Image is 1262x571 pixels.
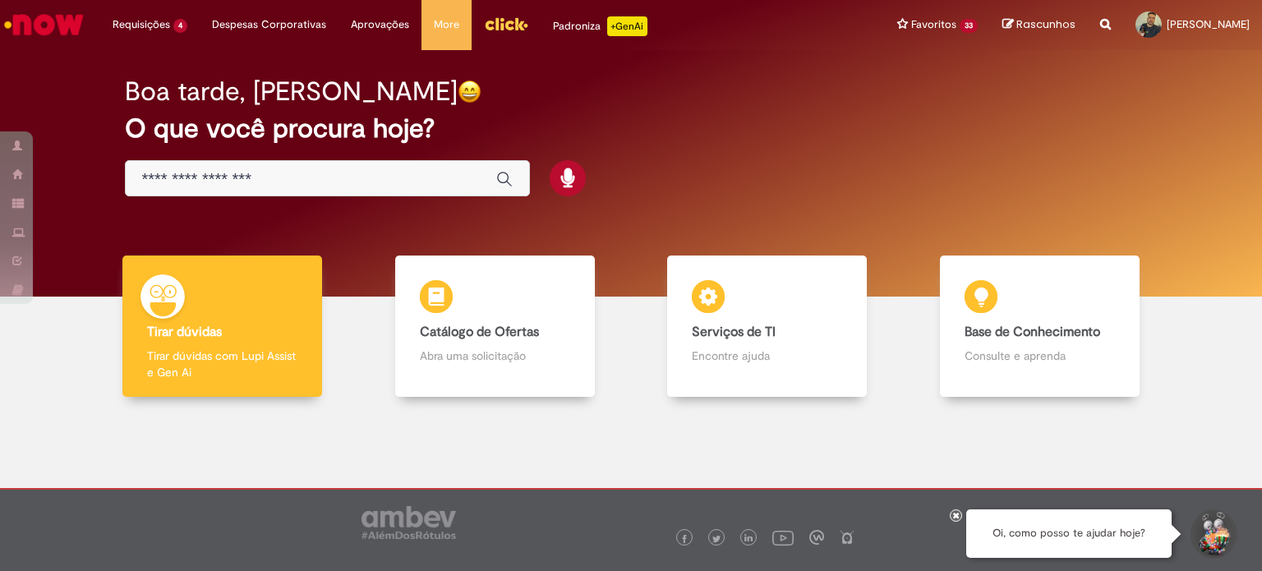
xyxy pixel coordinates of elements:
[1002,17,1075,33] a: Rascunhos
[772,527,794,548] img: logo_footer_youtube.png
[420,348,570,364] p: Abra uma solicitação
[113,16,170,33] span: Requisições
[1188,509,1237,559] button: Iniciar Conversa de Suporte
[840,530,854,545] img: logo_footer_naosei.png
[1167,17,1250,31] span: [PERSON_NAME]
[1016,16,1075,32] span: Rascunhos
[434,16,459,33] span: More
[966,509,1172,558] div: Oi, como posso te ajudar hoje?
[692,324,776,340] b: Serviços de TI
[484,12,528,36] img: click_logo_yellow_360x200.png
[86,256,359,398] a: Tirar dúvidas Tirar dúvidas com Lupi Assist e Gen Ai
[680,535,689,543] img: logo_footer_facebook.png
[911,16,956,33] span: Favoritos
[458,80,481,104] img: happy-face.png
[125,114,1138,143] h2: O que você procura hoje?
[607,16,647,36] p: +GenAi
[147,324,222,340] b: Tirar dúvidas
[125,77,458,106] h2: Boa tarde, [PERSON_NAME]
[553,16,647,36] div: Padroniza
[960,19,978,33] span: 33
[362,506,456,539] img: logo_footer_ambev_rotulo_gray.png
[712,535,721,543] img: logo_footer_twitter.png
[692,348,842,364] p: Encontre ajuda
[904,256,1177,398] a: Base de Conhecimento Consulte e aprenda
[631,256,904,398] a: Serviços de TI Encontre ajuda
[359,256,632,398] a: Catálogo de Ofertas Abra uma solicitação
[147,348,297,380] p: Tirar dúvidas com Lupi Assist e Gen Ai
[744,534,753,544] img: logo_footer_linkedin.png
[212,16,326,33] span: Despesas Corporativas
[809,530,824,545] img: logo_footer_workplace.png
[965,348,1115,364] p: Consulte e aprenda
[420,324,539,340] b: Catálogo de Ofertas
[173,19,187,33] span: 4
[965,324,1100,340] b: Base de Conhecimento
[2,8,86,41] img: ServiceNow
[351,16,409,33] span: Aprovações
